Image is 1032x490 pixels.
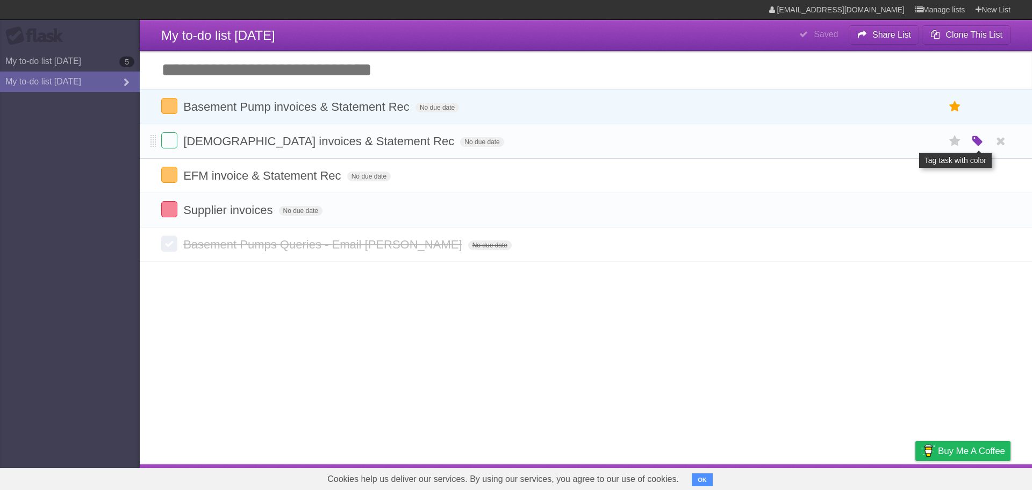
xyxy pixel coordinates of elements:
[921,442,935,460] img: Buy me a coffee
[945,30,1002,39] b: Clone This List
[161,201,177,217] label: Done
[922,25,1010,45] button: Clone This List
[183,203,275,217] span: Supplier invoices
[183,238,464,251] span: Basement Pumps Queries - Email [PERSON_NAME]
[938,442,1005,460] span: Buy me a coffee
[161,28,275,42] span: My to-do list [DATE]
[692,473,713,486] button: OK
[814,30,838,39] b: Saved
[317,468,690,490] span: Cookies help us deliver our services. By using our services, you agree to our use of cookies.
[460,137,504,147] span: No due date
[772,467,795,487] a: About
[183,100,412,113] span: Basement Pump invoices & Statement Rec
[468,240,512,250] span: No due date
[808,467,851,487] a: Developers
[945,98,965,116] label: Star task
[415,103,459,112] span: No due date
[347,172,391,181] span: No due date
[901,467,929,487] a: Privacy
[161,132,177,148] label: Done
[161,98,177,114] label: Done
[849,25,920,45] button: Share List
[872,30,911,39] b: Share List
[943,467,1010,487] a: Suggest a feature
[161,167,177,183] label: Done
[183,134,457,148] span: [DEMOGRAPHIC_DATA] invoices & Statement Rec
[161,236,177,252] label: Done
[183,169,343,182] span: EFM invoice & Statement Rec
[279,206,322,216] span: No due date
[119,56,134,67] b: 5
[5,26,70,46] div: Flask
[945,132,965,150] label: Star task
[865,467,888,487] a: Terms
[915,441,1010,461] a: Buy me a coffee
